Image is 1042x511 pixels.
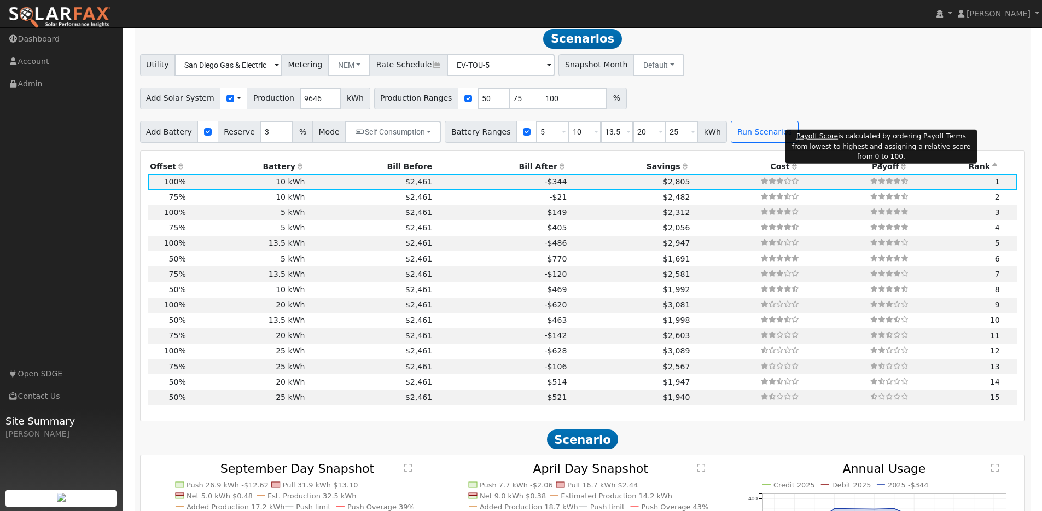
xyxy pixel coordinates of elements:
td: 5 kWh [188,205,307,220]
span: 75% [168,270,185,278]
span: 8 [995,285,1000,294]
span: $469 [548,285,567,294]
text: Credit 2025 [773,481,815,489]
text:  [404,463,412,472]
circle: onclick="" [832,507,836,511]
span: $2,461 [405,331,432,340]
span: -$21 [549,193,567,201]
text: Pull 31.9 kWh $13.10 [283,481,358,489]
span: $2,603 [663,331,690,340]
text: Estimated Production 14.2 kWh [561,492,672,500]
span: 4 [995,223,1000,232]
span: $2,461 [405,316,432,324]
td: 25 kWh [188,390,307,405]
td: 13.5 kWh [188,236,307,251]
span: $2,461 [405,254,432,263]
span: % [607,88,626,109]
text: Push Overage 39% [347,503,415,511]
span: $3,081 [663,300,690,309]
span: 100% [164,346,186,355]
span: $2,461 [405,300,432,309]
span: 9 [995,300,1000,309]
span: Snapshot Month [558,54,634,76]
text: Debit 2025 [832,481,871,489]
td: 10 kWh [188,190,307,205]
span: [PERSON_NAME] [967,9,1031,18]
div: [PERSON_NAME] [5,428,117,440]
span: Add Solar System [140,88,221,109]
span: $521 [548,393,567,402]
span: $2,581 [663,270,690,278]
span: $1,940 [663,393,690,402]
text: September Day Snapshot [220,462,375,475]
span: 75% [168,331,185,340]
span: $1,992 [663,285,690,294]
span: $463 [548,316,567,324]
span: Production [247,88,300,109]
span: $2,056 [663,223,690,232]
circle: onclick="" [892,507,897,511]
span: $514 [548,378,567,386]
text: Push 7.7 kWh -$2.06 [480,481,553,489]
span: Mode [312,121,346,143]
text: Added Production 17.2 kWh [187,503,285,511]
td: 13.5 kWh [188,266,307,282]
span: -$620 [545,300,567,309]
span: Rate Schedule [370,54,447,76]
span: 6 [995,254,1000,263]
th: Battery [188,159,307,174]
span: 50% [168,254,185,263]
span: Site Summary [5,414,117,428]
td: 20 kWh [188,374,307,390]
input: Select a Rate Schedule [447,54,555,76]
span: 50% [168,285,185,294]
td: 5 kWh [188,251,307,266]
text: 400 [748,496,758,502]
span: -$106 [545,362,567,371]
span: Reserve [218,121,261,143]
td: 10 kWh [188,174,307,189]
span: 50% [168,316,185,324]
td: 10 kWh [188,282,307,297]
text: Est. Production 32.5 kWh [267,492,357,500]
text:  [991,463,999,472]
text: 2025 -$344 [888,481,929,489]
span: Cost [770,162,789,171]
span: $405 [548,223,567,232]
span: $2,805 [663,177,690,186]
span: $1,998 [663,316,690,324]
div: is calculated by ordering Payoff Terms from lowest to highest and assigning a relative score from... [785,130,977,164]
img: retrieve [57,493,66,502]
span: 75% [168,193,185,201]
span: $770 [548,254,567,263]
text: Pull 16.7 kWh $2.44 [567,481,638,489]
th: Bill Before [307,159,434,174]
span: 5 [995,239,1000,247]
span: -$142 [545,331,567,340]
span: 12 [990,346,1000,355]
span: $2,461 [405,208,432,217]
span: $2,567 [663,362,690,371]
span: 100% [164,300,186,309]
text: Net 5.0 kWh $0.48 [187,492,253,500]
span: % [293,121,312,143]
td: 5 kWh [188,220,307,236]
img: SolarFax [8,6,111,29]
span: -$628 [545,346,567,355]
span: $2,461 [405,193,432,201]
text:  [698,463,706,472]
button: NEM [328,54,371,76]
span: 75% [168,362,185,371]
span: $2,461 [405,177,432,186]
span: $149 [548,208,567,217]
td: 25 kWh [188,359,307,374]
span: $2,312 [663,208,690,217]
span: 13 [990,362,1000,371]
span: $2,461 [405,239,432,247]
span: Add Battery [140,121,199,143]
text: Annual Usage [843,462,926,475]
span: 2 [995,193,1000,201]
td: 20 kWh [188,328,307,344]
text: Net 9.0 kWh $0.38 [480,492,546,500]
text: April Day Snapshot [533,462,649,475]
